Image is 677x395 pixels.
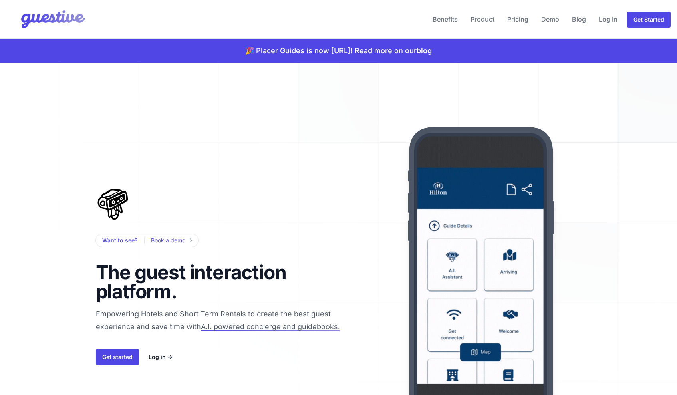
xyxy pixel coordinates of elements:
[429,10,461,29] a: Benefits
[627,12,671,28] a: Get Started
[201,322,340,331] span: A.I. powered concierge and guidebooks.
[151,236,192,245] a: Book a demo
[149,352,173,362] a: Log in →
[96,349,139,365] a: Get started
[417,46,432,55] a: blog
[96,263,300,301] h1: The guest interaction platform.
[245,45,432,56] p: 🎉 Placer Guides is now [URL]! Read more on our
[596,10,621,29] a: Log In
[467,10,498,29] a: Product
[96,310,364,365] span: Empowering Hotels and Short Term Rentals to create the best guest experience and save time with
[569,10,589,29] a: Blog
[6,3,87,35] img: Your Company
[538,10,562,29] a: Demo
[504,10,532,29] a: Pricing
[592,377,673,395] iframe: chat widget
